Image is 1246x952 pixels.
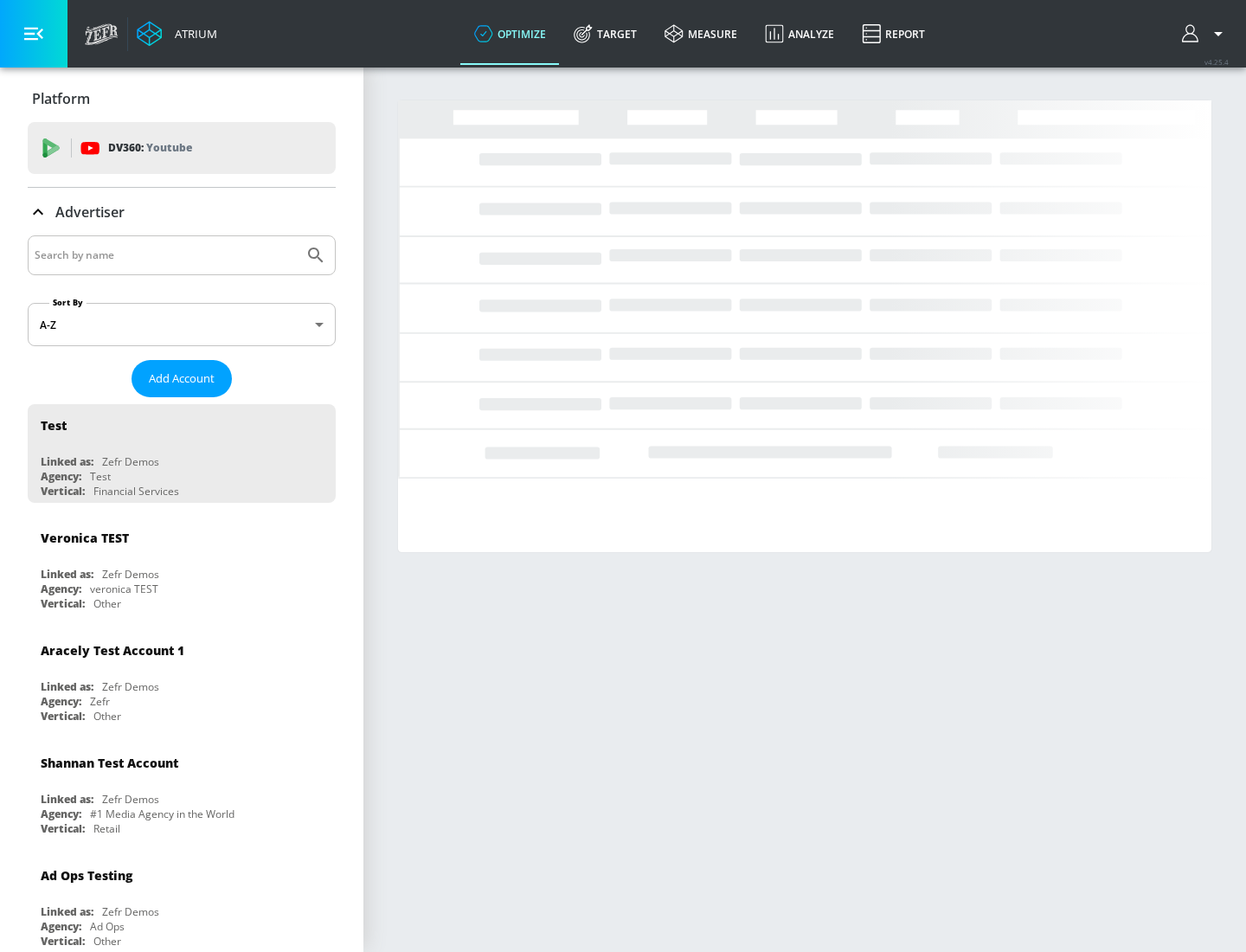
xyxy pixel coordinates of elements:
[41,454,93,469] div: Linked as:
[651,3,751,65] a: measure
[41,596,85,611] div: Vertical:
[90,919,125,934] div: Ad Ops
[93,484,179,499] div: Financial Services
[41,807,81,821] div: Agency:
[102,679,159,694] div: Zefr Demos
[32,89,90,108] p: Platform
[41,679,93,694] div: Linked as:
[41,755,178,771] div: Shannan Test Account
[41,919,81,934] div: Agency:
[41,642,184,659] div: Aracely Test Account 1
[41,904,93,919] div: Linked as:
[848,3,939,65] a: Report
[28,303,336,346] div: A-Z
[93,934,121,949] div: Other
[149,369,215,389] span: Add Account
[102,567,159,582] div: Zefr Demos
[90,807,234,821] div: #1 Media Agency in the World
[102,904,159,919] div: Zefr Demos
[41,694,81,709] div: Agency:
[28,404,336,503] div: TestLinked as:Zefr DemosAgency:TestVertical:Financial Services
[751,3,848,65] a: Analyze
[93,821,120,836] div: Retail
[93,596,121,611] div: Other
[168,26,217,42] div: Atrium
[28,742,336,840] div: Shannan Test AccountLinked as:Zefr DemosAgency:#1 Media Agency in the WorldVertical:Retail
[41,417,67,434] div: Test
[102,454,159,469] div: Zefr Demos
[28,122,336,174] div: DV360: Youtube
[146,138,192,157] p: Youtube
[41,867,132,884] div: Ad Ops Testing
[41,530,129,546] div: Veronica TEST
[28,629,336,728] div: Aracely Test Account 1Linked as:Zefr DemosAgency:ZefrVertical:Other
[28,188,336,236] div: Advertiser
[90,582,158,596] div: veronica TEST
[41,484,85,499] div: Vertical:
[102,792,159,807] div: Zefr Demos
[41,821,85,836] div: Vertical:
[93,709,121,724] div: Other
[41,709,85,724] div: Vertical:
[460,3,560,65] a: optimize
[560,3,651,65] a: Target
[28,517,336,615] div: Veronica TESTLinked as:Zefr DemosAgency:veronica TESTVertical:Other
[49,297,87,308] label: Sort By
[35,244,297,267] input: Search by name
[132,360,232,397] button: Add Account
[55,203,125,222] p: Advertiser
[41,792,93,807] div: Linked as:
[108,138,192,158] p: DV360:
[90,694,110,709] div: Zefr
[90,469,111,484] div: Test
[1204,57,1229,67] span: v 4.25.4
[41,582,81,596] div: Agency:
[41,567,93,582] div: Linked as:
[137,21,217,47] a: Atrium
[41,469,81,484] div: Agency:
[28,74,336,123] div: Platform
[41,934,85,949] div: Vertical:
